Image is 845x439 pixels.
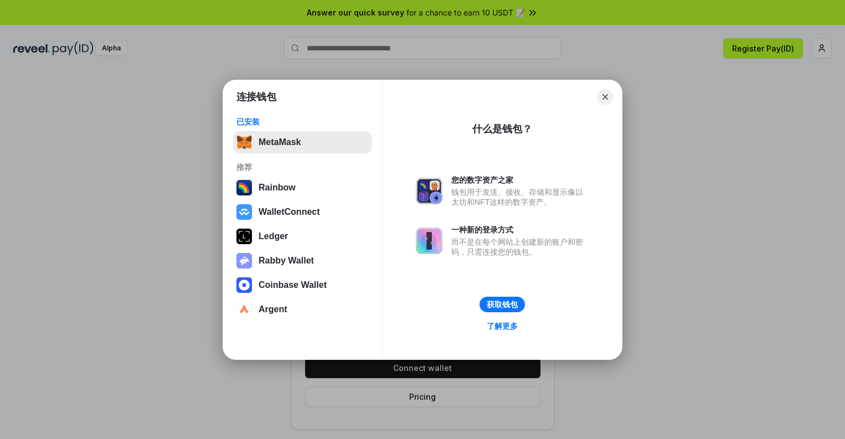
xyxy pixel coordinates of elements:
div: WalletConnect [259,207,320,217]
img: svg+xml,%3Csvg%20width%3D%2228%22%20height%3D%2228%22%20viewBox%3D%220%200%2028%2028%22%20fill%3D... [236,204,252,220]
div: Coinbase Wallet [259,280,327,290]
button: Rabby Wallet [233,250,372,272]
div: Rabby Wallet [259,256,314,266]
h1: 连接钱包 [236,90,276,104]
img: svg+xml,%3Csvg%20xmlns%3D%22http%3A%2F%2Fwww.w3.org%2F2000%2Fsvg%22%20fill%3D%22none%22%20viewBox... [416,228,442,254]
img: svg+xml,%3Csvg%20fill%3D%22none%22%20height%3D%2233%22%20viewBox%3D%220%200%2035%2033%22%20width%... [236,135,252,150]
img: svg+xml,%3Csvg%20width%3D%2228%22%20height%3D%2228%22%20viewBox%3D%220%200%2028%2028%22%20fill%3D... [236,302,252,317]
div: 了解更多 [487,321,518,331]
div: 获取钱包 [487,299,518,309]
button: Rainbow [233,177,372,199]
div: MetaMask [259,137,301,147]
button: Argent [233,298,372,321]
div: 推荐 [236,162,369,172]
a: 了解更多 [480,319,524,333]
img: svg+xml,%3Csvg%20width%3D%2228%22%20height%3D%2228%22%20viewBox%3D%220%200%2028%2028%22%20fill%3D... [236,277,252,293]
div: Rainbow [259,183,296,193]
img: svg+xml,%3Csvg%20width%3D%22120%22%20height%3D%22120%22%20viewBox%3D%220%200%20120%20120%22%20fil... [236,180,252,195]
img: svg+xml,%3Csvg%20xmlns%3D%22http%3A%2F%2Fwww.w3.org%2F2000%2Fsvg%22%20width%3D%2228%22%20height%3... [236,229,252,244]
div: 而不是在每个网站上创建新的账户和密码，只需连接您的钱包。 [451,237,589,257]
button: Close [597,89,613,105]
div: 已安装 [236,117,369,127]
div: 什么是钱包？ [472,122,532,136]
button: Coinbase Wallet [233,274,372,296]
button: WalletConnect [233,201,372,223]
img: svg+xml,%3Csvg%20xmlns%3D%22http%3A%2F%2Fwww.w3.org%2F2000%2Fsvg%22%20fill%3D%22none%22%20viewBox... [416,178,442,204]
img: svg+xml,%3Csvg%20xmlns%3D%22http%3A%2F%2Fwww.w3.org%2F2000%2Fsvg%22%20fill%3D%22none%22%20viewBox... [236,253,252,268]
div: 一种新的登录方式 [451,225,589,235]
div: Argent [259,304,287,314]
button: 获取钱包 [480,297,525,312]
div: 您的数字资产之家 [451,175,589,185]
button: MetaMask [233,131,372,153]
div: 钱包用于发送、接收、存储和显示像以太坊和NFT这样的数字资产。 [451,187,589,207]
div: Ledger [259,231,288,241]
button: Ledger [233,225,372,247]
